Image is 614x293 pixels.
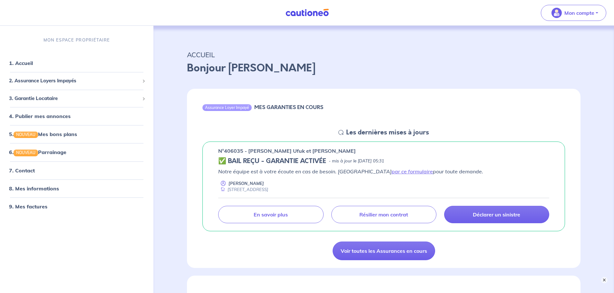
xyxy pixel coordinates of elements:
button: × [601,277,608,283]
p: - mis à jour le [DATE] 05:31 [329,158,384,164]
a: 5.NOUVEAUMes bons plans [9,131,77,137]
div: 7. Contact [3,164,151,177]
span: 2. Assurance Loyers Impayés [9,77,140,85]
p: Notre équipe est à votre écoute en cas de besoin. [GEOGRAPHIC_DATA] pour toute demande. [218,168,549,175]
p: ACCUEIL [187,49,580,60]
div: 3. Garantie Locataire [3,92,151,105]
div: 9. Mes factures [3,200,151,213]
p: En savoir plus [254,211,288,218]
div: 1. Accueil [3,57,151,69]
p: [PERSON_NAME] [229,180,264,187]
img: Cautioneo [283,9,331,17]
div: [STREET_ADDRESS] [218,187,268,193]
a: par ce formulaire [392,168,433,175]
span: 3. Garantie Locataire [9,95,140,102]
div: Assurance Loyer Impayé [202,104,252,111]
div: 5.NOUVEAUMes bons plans [3,128,151,141]
p: n°406035 - [PERSON_NAME] Ufuk et [PERSON_NAME] [218,147,356,155]
h6: MES GARANTIES EN COURS [254,104,323,110]
a: 1. Accueil [9,60,33,66]
a: 4. Publier mes annonces [9,113,71,119]
a: Déclarer un sinistre [444,206,549,223]
a: Voir toutes les Assurances en cours [333,242,435,260]
div: 2. Assurance Loyers Impayés [3,75,151,87]
p: MON ESPACE PROPRIÉTAIRE [44,37,110,43]
button: illu_account_valid_menu.svgMon compte [541,5,606,21]
h5: Les dernières mises à jours [346,129,429,136]
a: 9. Mes factures [9,203,47,210]
div: 4. Publier mes annonces [3,110,151,123]
a: Résilier mon contrat [331,206,436,223]
div: state: CONTRACT-VALIDATED, Context: ,MAYBE-CERTIFICATE,,LESSOR-DOCUMENTS,IS-ODEALIM [218,157,549,165]
p: Résilier mon contrat [359,211,408,218]
a: 6.NOUVEAUParrainage [9,149,66,155]
div: 6.NOUVEAUParrainage [3,146,151,159]
a: 7. Contact [9,167,35,174]
p: Bonjour [PERSON_NAME] [187,60,580,76]
p: Mon compte [564,9,594,17]
h5: ✅ BAIL REÇU - GARANTIE ACTIVÉE [218,157,326,165]
div: 8. Mes informations [3,182,151,195]
img: illu_account_valid_menu.svg [551,8,562,18]
a: En savoir plus [218,206,323,223]
p: Déclarer un sinistre [473,211,520,218]
a: 8. Mes informations [9,185,59,192]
